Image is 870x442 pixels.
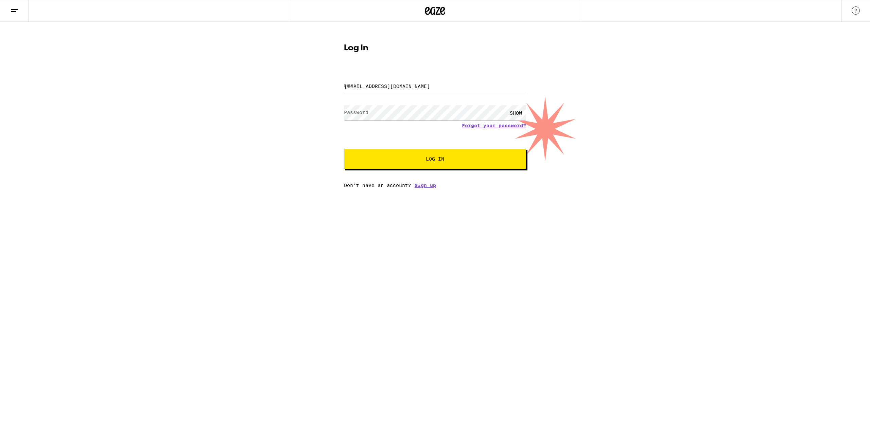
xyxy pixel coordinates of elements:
[344,110,368,115] label: Password
[462,123,526,128] a: Forgot your password?
[344,149,526,169] button: Log In
[344,44,526,52] h1: Log In
[506,105,526,121] div: SHOW
[344,183,526,188] div: Don't have an account?
[415,183,436,188] a: Sign up
[344,78,526,94] input: Email
[344,83,359,88] label: Email
[426,156,444,161] span: Log In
